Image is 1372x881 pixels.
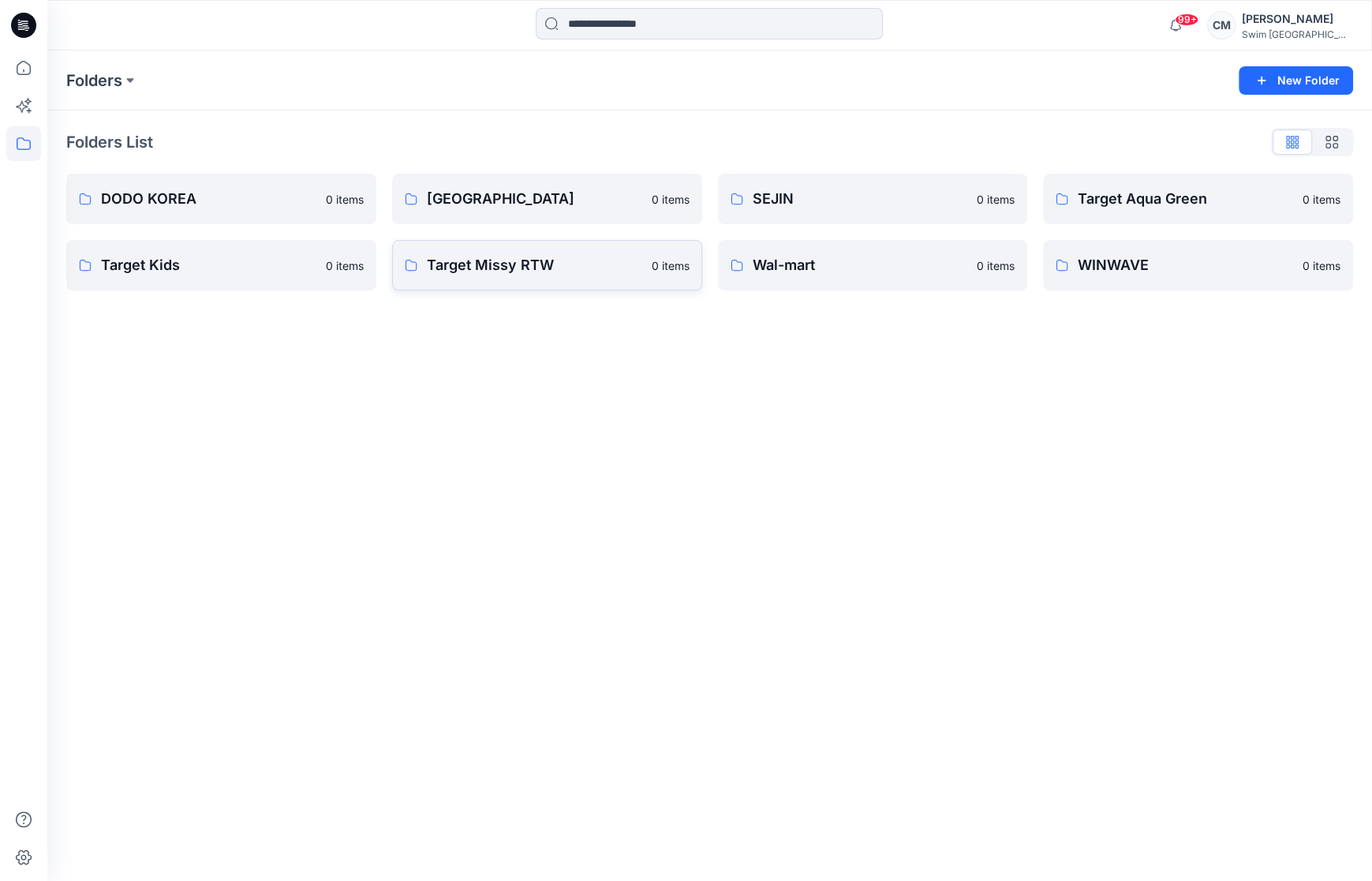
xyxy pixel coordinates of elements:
[1078,254,1293,276] p: WINWAVE
[427,254,642,276] p: Target Missy RTW
[1239,66,1353,95] button: New Folder
[1303,257,1340,274] p: 0 items
[1242,9,1352,28] div: [PERSON_NAME]
[392,174,702,224] a: [GEOGRAPHIC_DATA]0 items
[753,254,968,276] p: Wal-mart
[427,188,642,210] p: [GEOGRAPHIC_DATA]
[1242,28,1352,40] div: Swim [GEOGRAPHIC_DATA]
[101,188,316,210] p: DODO KOREA
[101,254,316,276] p: Target Kids
[66,240,376,291] a: Target Kids0 items
[753,188,968,210] p: SEJIN
[326,191,364,208] p: 0 items
[326,257,364,274] p: 0 items
[66,130,153,154] p: Folders List
[718,240,1028,291] a: Wal-mart0 items
[1207,11,1236,39] div: CM
[977,257,1015,274] p: 0 items
[1078,188,1293,210] p: Target Aqua Green
[652,191,690,208] p: 0 items
[392,240,702,291] a: Target Missy RTW0 items
[1043,174,1353,224] a: Target Aqua Green0 items
[1175,13,1198,26] span: 99+
[1303,191,1340,208] p: 0 items
[977,191,1015,208] p: 0 items
[1043,240,1353,291] a: WINWAVE0 items
[66,174,376,224] a: DODO KOREA0 items
[66,69,122,92] a: Folders
[718,174,1028,224] a: SEJIN0 items
[652,257,690,274] p: 0 items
